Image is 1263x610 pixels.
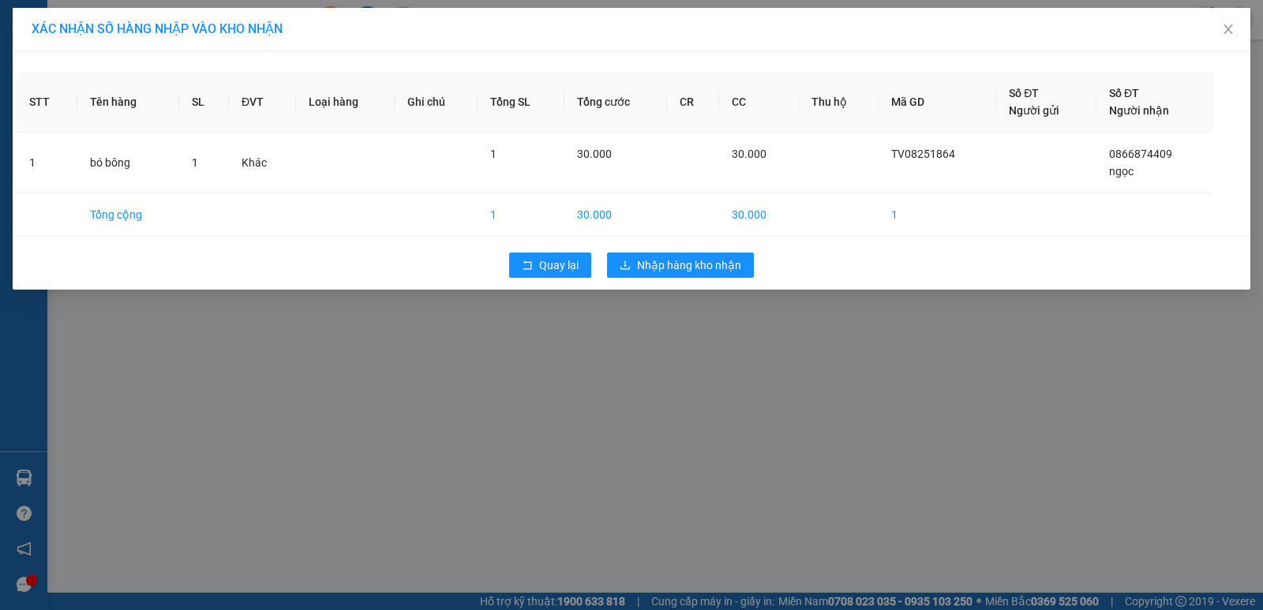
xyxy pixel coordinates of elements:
button: downloadNhập hàng kho nhận [607,253,754,278]
span: rollback [522,260,533,272]
th: CR [667,72,719,133]
span: 1 [192,156,198,169]
th: Loại hàng [296,72,395,133]
span: Số ĐT [1009,87,1039,99]
td: Khác [229,133,295,193]
span: XÁC NHẬN SỐ HÀNG NHẬP VÀO KHO NHẬN [32,21,283,36]
th: Ghi chú [395,72,478,133]
th: Thu hộ [799,72,879,133]
span: Nhập hàng kho nhận [637,256,741,274]
span: Quay lại [539,256,579,274]
th: Mã GD [879,72,996,133]
td: 1 [879,193,996,237]
td: 1 [17,133,77,193]
td: 30.000 [564,193,668,237]
span: close [1222,23,1235,36]
span: 0866874409 [1109,148,1172,160]
th: ĐVT [229,72,295,133]
span: 30.000 [577,148,612,160]
span: Người nhận [1109,104,1169,117]
td: 1 [478,193,564,237]
span: download [620,260,631,272]
th: STT [17,72,77,133]
span: 30.000 [732,148,766,160]
span: Số ĐT [1109,87,1139,99]
button: Close [1206,8,1250,52]
button: rollbackQuay lại [509,253,591,278]
span: TV08251864 [891,148,955,160]
td: 30.000 [719,193,798,237]
td: bó bông [77,133,179,193]
th: Tổng SL [478,72,564,133]
span: 1 [490,148,497,160]
td: Tổng cộng [77,193,179,237]
th: CC [719,72,798,133]
th: Tên hàng [77,72,179,133]
th: Tổng cước [564,72,668,133]
span: Người gửi [1009,104,1059,117]
span: ngọc [1109,165,1134,178]
th: SL [179,72,229,133]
